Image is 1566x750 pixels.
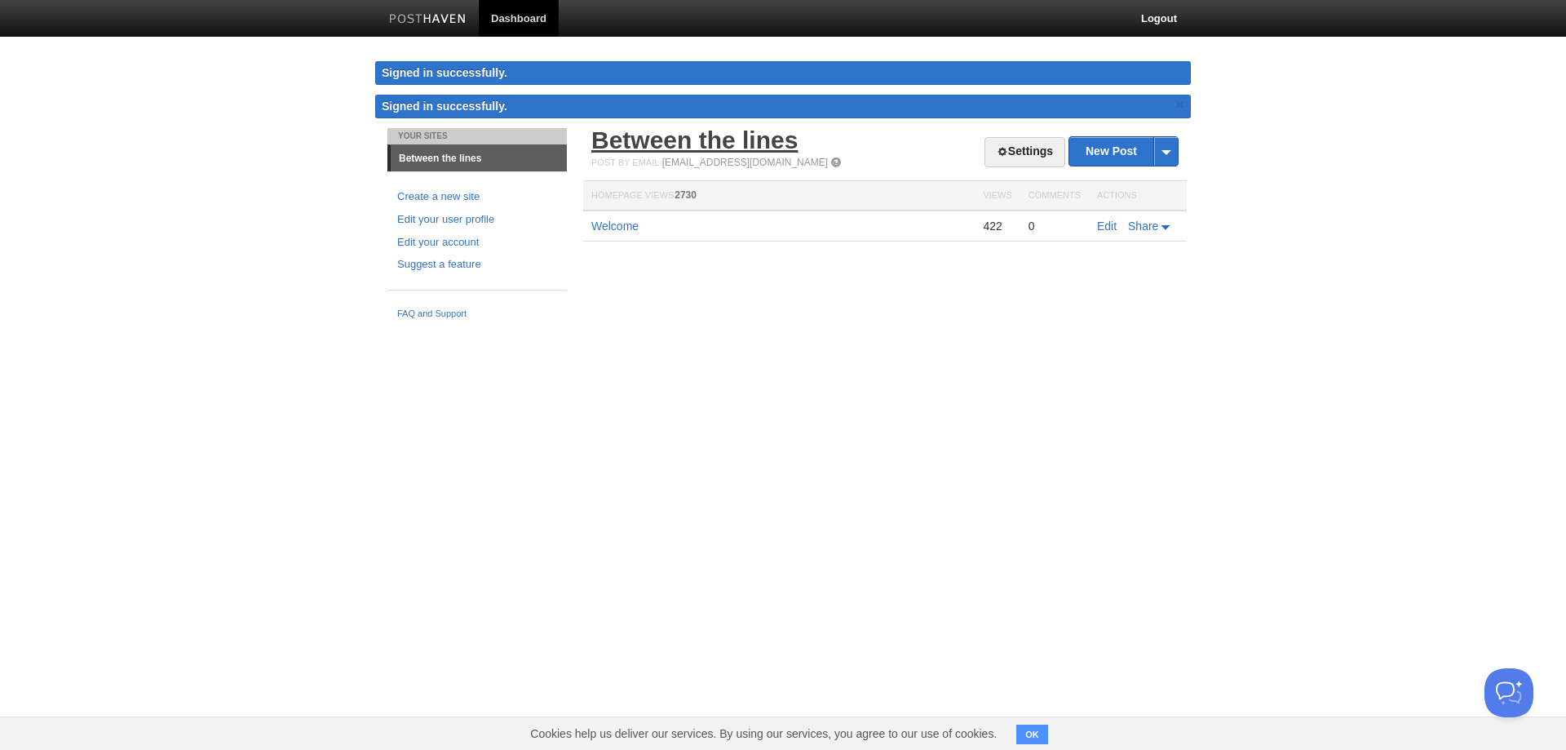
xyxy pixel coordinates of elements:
div: 422 [983,219,1011,233]
span: Cookies help us deliver our services. By using our services, you agree to our use of cookies. [514,717,1013,750]
span: 2730 [675,189,697,201]
a: Create a new site [397,189,557,206]
a: FAQ and Support [397,307,557,322]
div: Signed in successfully. [375,61,1191,85]
th: Actions [1089,181,1187,211]
a: Edit your account [397,234,557,251]
span: Share [1128,220,1158,233]
a: Edit [1097,220,1117,233]
span: Post by Email [591,158,659,167]
th: Homepage Views [583,181,975,211]
li: Your Sites [387,128,567,144]
a: Between the lines [391,145,567,171]
a: Suggest a feature [397,256,557,273]
th: Views [975,181,1020,211]
div: 0 [1029,219,1081,233]
button: OK [1016,725,1048,744]
img: Posthaven-bar [389,14,467,26]
a: New Post [1069,137,1178,166]
a: Welcome [591,220,639,233]
a: Edit your user profile [397,211,557,229]
a: Between the lines [591,126,798,153]
iframe: Help Scout Beacon - Open [1484,668,1533,717]
a: [EMAIL_ADDRESS][DOMAIN_NAME] [662,157,828,168]
th: Comments [1020,181,1089,211]
span: Signed in successfully. [382,100,507,113]
a: × [1172,95,1187,115]
a: Settings [984,137,1065,167]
